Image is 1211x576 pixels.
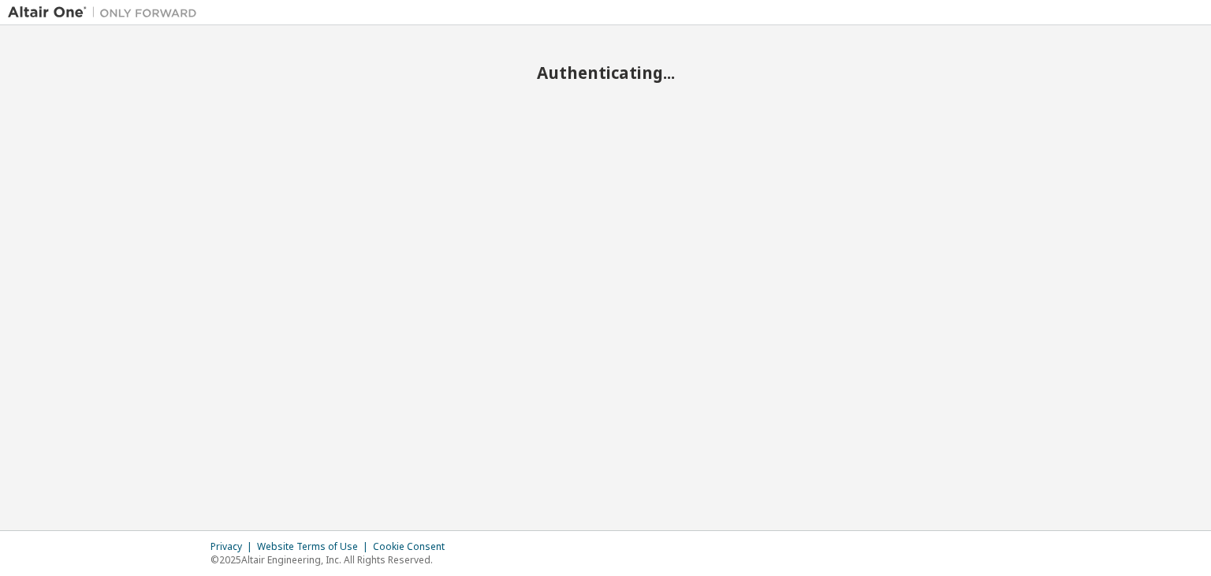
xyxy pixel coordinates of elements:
[257,540,373,553] div: Website Terms of Use
[373,540,454,553] div: Cookie Consent
[211,540,257,553] div: Privacy
[8,5,205,21] img: Altair One
[8,62,1203,83] h2: Authenticating...
[211,553,454,567] p: © 2025 Altair Engineering, Inc. All Rights Reserved.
